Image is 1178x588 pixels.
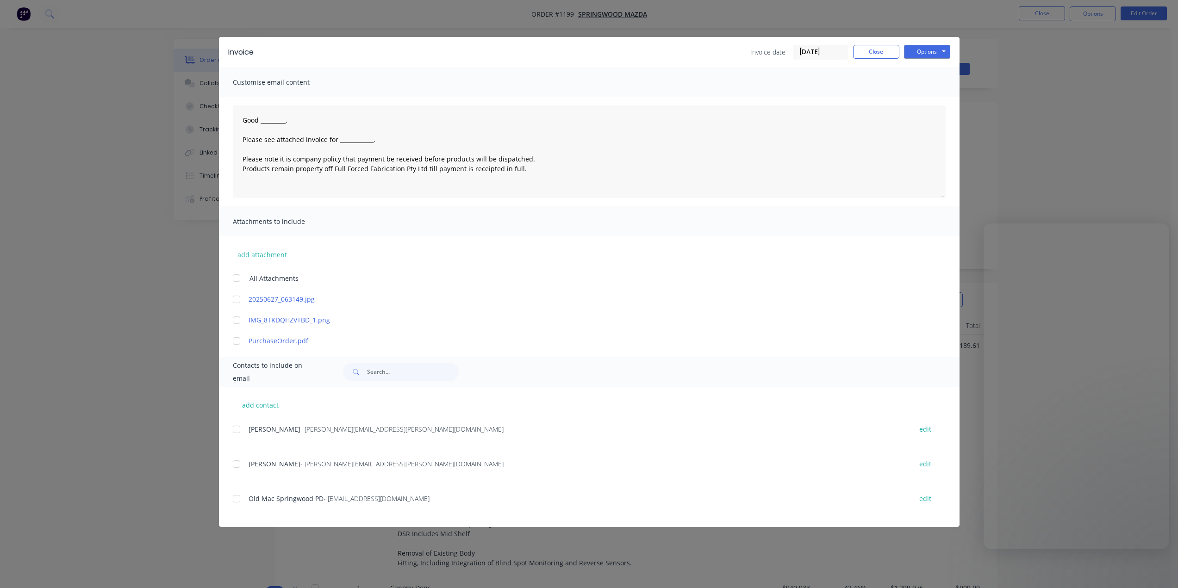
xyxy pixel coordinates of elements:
span: All Attachments [249,273,299,283]
button: Options [904,45,950,59]
a: 20250627_063149.jpg [249,294,903,304]
span: Customise email content [233,76,335,89]
span: - [PERSON_NAME][EMAIL_ADDRESS][PERSON_NAME][DOMAIN_NAME] [300,425,504,433]
button: edit [914,492,937,505]
button: edit [914,423,937,435]
button: edit [914,458,937,470]
span: Old Mac Springwood PD [249,494,324,503]
span: [PERSON_NAME] [249,459,300,468]
span: [PERSON_NAME] [249,425,300,433]
a: PurchaseOrder.pdf [249,336,903,346]
span: Contacts to include on email [233,359,320,385]
button: add contact [233,398,288,412]
iframe: Intercom live chat [1147,557,1169,579]
input: Search... [367,363,459,381]
span: - [EMAIL_ADDRESS][DOMAIN_NAME] [324,494,430,503]
textarea: Good _________, Please see attached invoice for ____________. Please note it is company policy th... [233,105,946,198]
iframe: Intercom live chat [984,223,1169,549]
button: Close [853,45,899,59]
div: Invoice [228,47,254,58]
span: Invoice date [750,47,785,57]
span: Attachments to include [233,215,335,228]
span: - [PERSON_NAME][EMAIL_ADDRESS][PERSON_NAME][DOMAIN_NAME] [300,459,504,468]
button: add attachment [233,248,292,261]
a: IMG_8TKDQHZVTBD_1.png [249,315,903,325]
